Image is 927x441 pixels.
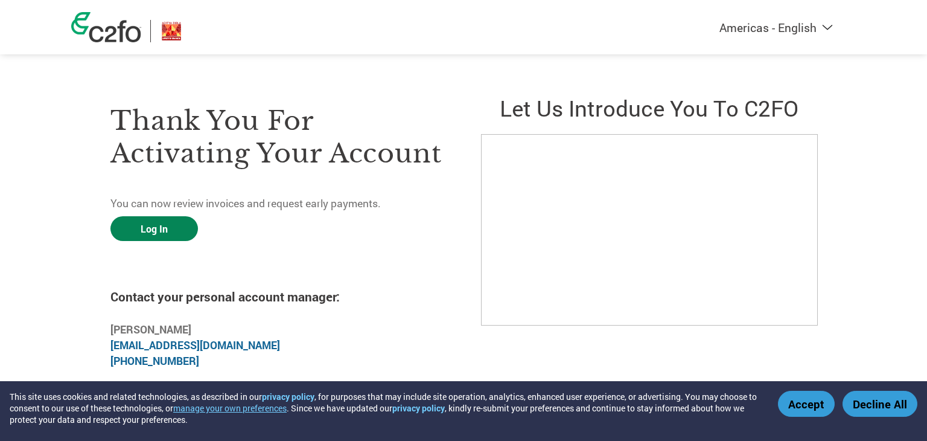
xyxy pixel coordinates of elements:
[110,216,198,241] a: Log In
[392,402,445,414] a: privacy policy
[10,391,760,425] div: This site uses cookies and related technologies, as described in our , for purposes that may incl...
[173,402,287,414] button: manage your own preferences
[71,12,141,42] img: c2fo logo
[843,391,917,417] button: Decline All
[481,134,818,326] iframe: C2FO Introduction Video
[160,20,183,42] img: ABLBL
[262,391,314,402] a: privacy policy
[778,391,835,417] button: Accept
[110,105,446,170] h3: Thank you for activating your account
[481,93,817,123] h2: Let us introduce you to C2FO
[110,288,446,305] h4: Contact your personal account manager:
[110,354,199,368] a: [PHONE_NUMBER]
[110,196,446,211] p: You can now review invoices and request early payments.
[110,338,280,352] a: [EMAIL_ADDRESS][DOMAIN_NAME]
[110,323,191,336] b: [PERSON_NAME]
